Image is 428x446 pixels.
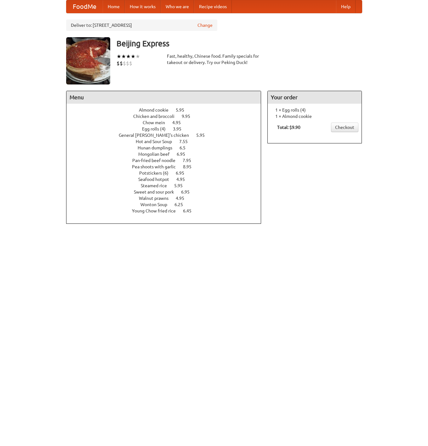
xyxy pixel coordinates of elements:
[132,164,182,169] span: Pea shoots with garlic
[182,114,197,119] span: 9.95
[126,60,129,67] li: $
[143,120,192,125] a: Chow mein 4.95
[132,158,182,163] span: Pan-fried beef noodle
[133,114,181,119] span: Chicken and broccoli
[268,91,362,104] h4: Your order
[119,133,216,138] a: General [PERSON_NAME]'s chicken 5.95
[176,177,191,182] span: 4.95
[194,0,232,13] a: Recipe videos
[174,202,189,207] span: 6.25
[140,202,174,207] span: Wonton Soup
[172,120,187,125] span: 4.95
[139,107,175,113] span: Almond cookie
[140,202,195,207] a: Wonton Soup 6.25
[139,196,175,201] span: Walnut prawns
[66,0,103,13] a: FoodMe
[179,139,194,144] span: 7.55
[117,37,362,50] h3: Beijing Express
[141,183,194,188] a: Steamed rice 5.95
[132,164,203,169] a: Pea shoots with garlic 8.95
[129,60,132,67] li: $
[196,133,211,138] span: 5.95
[138,145,179,150] span: Hunan dumplings
[136,139,199,144] a: Hot and Sour Soup 7.55
[138,177,175,182] span: Seafood hotpot
[66,20,217,31] div: Deliver to: [STREET_ADDRESS]
[161,0,194,13] a: Who we are
[176,171,191,176] span: 6.95
[139,196,196,201] a: Walnut prawns 4.95
[183,164,198,169] span: 8.95
[66,37,110,84] img: angular.jpg
[174,183,189,188] span: 5.95
[119,133,195,138] span: General [PERSON_NAME]'s chicken
[135,53,140,60] li: ★
[120,60,123,67] li: $
[180,145,192,150] span: 6.5
[132,158,203,163] a: Pan-fried beef noodle 7.95
[138,152,197,157] a: Mongolian beef 6.95
[183,208,198,213] span: 6.45
[139,107,196,113] a: Almond cookie 5.95
[271,113,358,119] li: 1 × Almond cookie
[271,107,358,113] li: 1 × Egg rolls (4)
[331,123,358,132] a: Checkout
[117,53,121,60] li: ★
[103,0,125,13] a: Home
[134,189,201,194] a: Sweet and sour pork 6.95
[143,120,171,125] span: Chow mein
[141,183,173,188] span: Steamed rice
[142,126,193,131] a: Egg rolls (4) 3.95
[167,53,261,66] div: Fast, healthy, Chinese food. Family specials for takeout or delivery. Try our Peking Duck!
[131,53,135,60] li: ★
[336,0,356,13] a: Help
[134,189,180,194] span: Sweet and sour pork
[173,126,188,131] span: 3.95
[183,158,197,163] span: 7.95
[117,60,120,67] li: $
[66,91,261,104] h4: Menu
[126,53,131,60] li: ★
[125,0,161,13] a: How it works
[176,196,191,201] span: 4.95
[139,171,175,176] span: Potstickers (6)
[142,126,172,131] span: Egg rolls (4)
[133,114,202,119] a: Chicken and broccoli 9.95
[176,107,191,113] span: 5.95
[123,60,126,67] li: $
[277,125,300,130] b: Total: $9.90
[197,22,213,28] a: Change
[132,208,182,213] span: Young Chow fried rice
[121,53,126,60] li: ★
[177,152,191,157] span: 6.95
[138,152,176,157] span: Mongolian beef
[138,145,197,150] a: Hunan dumplings 6.5
[181,189,196,194] span: 6.95
[138,177,197,182] a: Seafood hotpot 4.95
[132,208,203,213] a: Young Chow fried rice 6.45
[136,139,178,144] span: Hot and Sour Soup
[139,171,196,176] a: Potstickers (6) 6.95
